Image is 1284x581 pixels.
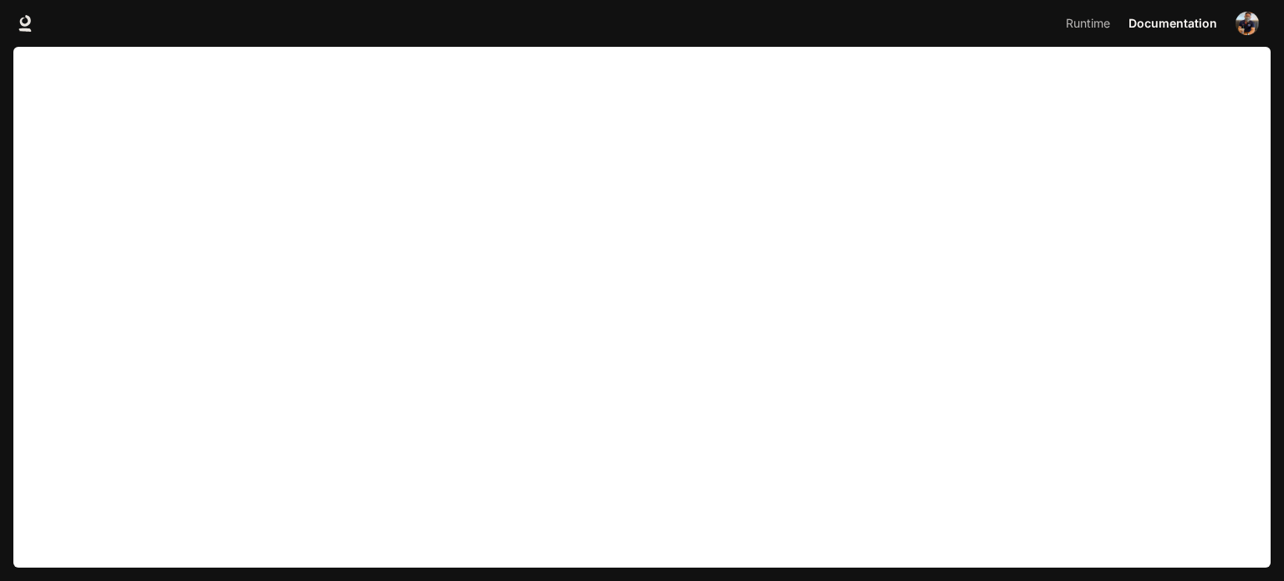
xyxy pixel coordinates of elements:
a: Runtime [1059,7,1120,40]
a: Documentation [1122,7,1224,40]
span: Documentation [1129,13,1217,34]
button: User avatar [1230,7,1264,40]
span: Runtime [1066,13,1110,34]
iframe: Documentation [13,47,1271,581]
img: User avatar [1236,12,1259,35]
